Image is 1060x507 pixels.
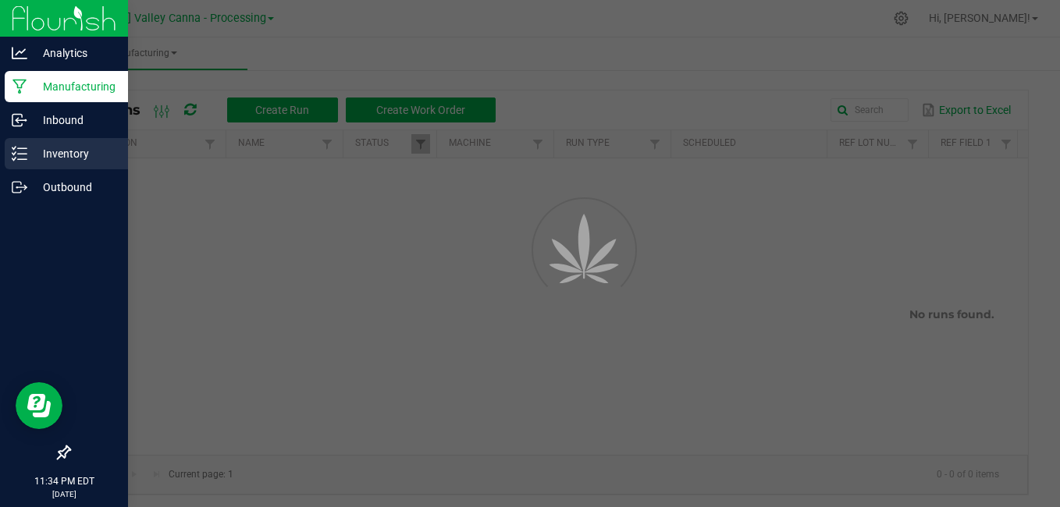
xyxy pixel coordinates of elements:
inline-svg: Inventory [12,146,27,161]
inline-svg: Outbound [12,179,27,195]
p: [DATE] [7,488,121,500]
p: Inventory [27,144,121,163]
p: Inbound [27,111,121,129]
iframe: Resource center [16,382,62,429]
p: Outbound [27,178,121,197]
inline-svg: Manufacturing [12,79,27,94]
inline-svg: Analytics [12,45,27,61]
inline-svg: Inbound [12,112,27,128]
p: Analytics [27,44,121,62]
p: Manufacturing [27,77,121,96]
p: 11:34 PM EDT [7,474,121,488]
